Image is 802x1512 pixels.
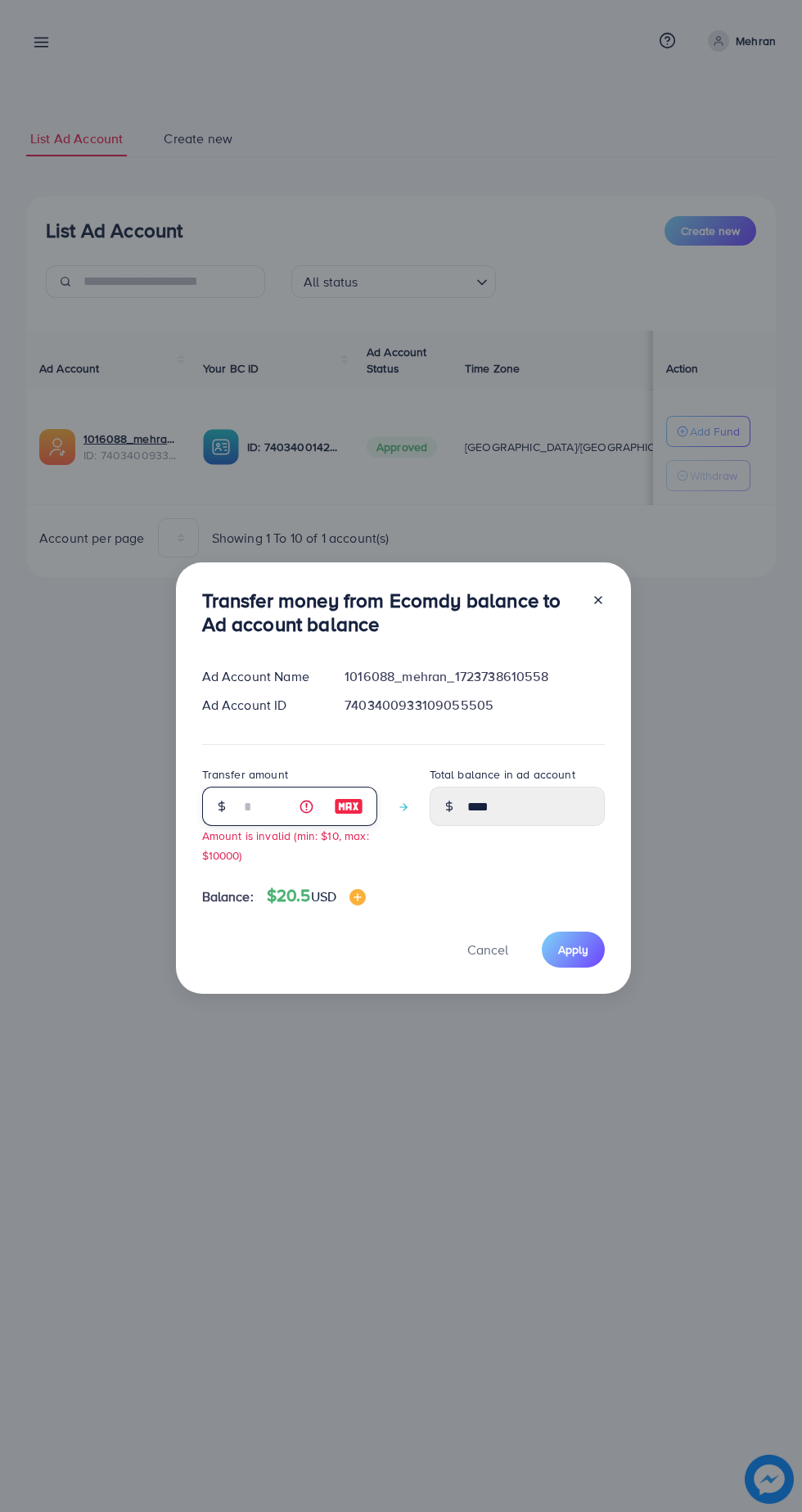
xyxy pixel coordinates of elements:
[331,667,617,686] div: 1016088_mehran_1723738610558
[467,941,508,959] span: Cancel
[189,696,332,715] div: Ad Account ID
[331,696,617,715] div: 7403400933109055505
[267,886,366,906] h4: $20.5
[202,887,254,906] span: Balance:
[202,828,369,862] small: Amount is invalid (min: $10, max: $10000)
[349,889,366,905] img: image
[542,932,605,967] button: Apply
[447,932,529,967] button: Cancel
[558,941,588,958] span: Apply
[189,667,332,686] div: Ad Account Name
[334,797,363,816] img: image
[202,589,579,636] h3: Transfer money from Ecomdy balance to Ad account balance
[311,887,336,905] span: USD
[430,766,575,783] label: Total balance in ad account
[202,766,288,783] label: Transfer amount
